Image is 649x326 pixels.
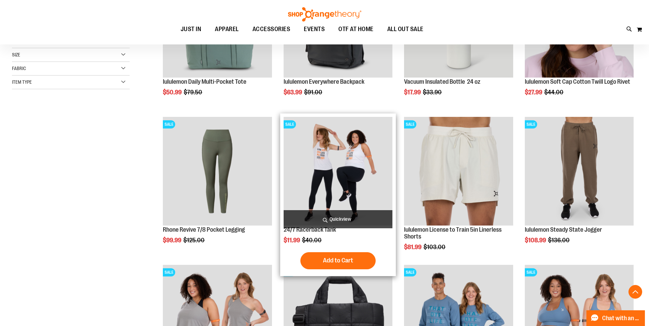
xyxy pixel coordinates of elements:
span: SALE [404,268,416,276]
span: $136.00 [548,237,571,244]
span: $79.50 [184,89,203,96]
span: $40.00 [302,237,323,244]
span: Add to Cart [323,257,353,264]
span: JUST IN [181,22,202,37]
button: Add to Cart [300,252,376,269]
div: product [401,113,516,268]
a: 24/7 Racerback TankSALE [284,117,392,227]
span: $99.99 [163,237,182,244]
a: Rhone Revive 7/8 Pocket Legging [163,226,245,233]
span: Size [12,52,20,57]
span: $17.99 [404,89,422,96]
a: Rhone Revive 7/8 Pocket LeggingSALE [163,117,272,227]
span: $63.99 [284,89,303,96]
a: lululemon Everywhere Backpack [284,78,364,85]
span: $108.99 [525,237,547,244]
span: ACCESSORIES [252,22,290,37]
a: 24/7 Racerback Tank [284,226,336,233]
a: lululemon Daily Multi-Pocket Tote [163,78,246,85]
span: SALE [284,120,296,128]
a: lululemon Soft Cap Cotton Twill Logo Rivet [525,78,630,85]
span: SALE [525,268,537,276]
span: $33.90 [423,89,443,96]
span: OTF AT HOME [338,22,374,37]
a: lululemon License to Train 5in Linerless ShortsSALE [404,117,513,227]
a: Vacuum Insulated Bottle 24 oz [404,78,480,85]
span: SALE [163,268,175,276]
img: lululemon Steady State Jogger [525,117,634,226]
img: 24/7 Racerback Tank [284,117,392,226]
span: Fabric [12,66,26,71]
div: product [521,113,637,261]
span: $44.00 [544,89,564,96]
button: Back To Top [628,285,642,299]
a: lululemon Steady State Jogger [525,226,602,233]
button: Chat with an Expert [586,310,645,326]
span: EVENTS [304,22,325,37]
span: $91.00 [304,89,323,96]
a: lululemon License to Train 5in Linerless Shorts [404,226,502,240]
span: $11.99 [284,237,301,244]
a: lululemon Steady State JoggerSALE [525,117,634,227]
span: Chat with an Expert [602,315,641,322]
span: $81.99 [404,244,423,250]
span: SALE [163,120,175,128]
span: APPAREL [215,22,239,37]
span: SALE [525,120,537,128]
a: Quickview [284,210,392,228]
span: $27.99 [525,89,543,96]
span: Item Type [12,79,32,85]
div: product [159,113,275,261]
span: $125.00 [183,237,206,244]
img: Rhone Revive 7/8 Pocket Legging [163,117,272,226]
img: lululemon License to Train 5in Linerless Shorts [404,117,513,226]
span: $103.00 [424,244,446,250]
span: SALE [404,120,416,128]
span: $50.99 [163,89,183,96]
div: product [280,113,396,276]
img: Shop Orangetheory [287,7,362,22]
span: ALL OUT SALE [387,22,424,37]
